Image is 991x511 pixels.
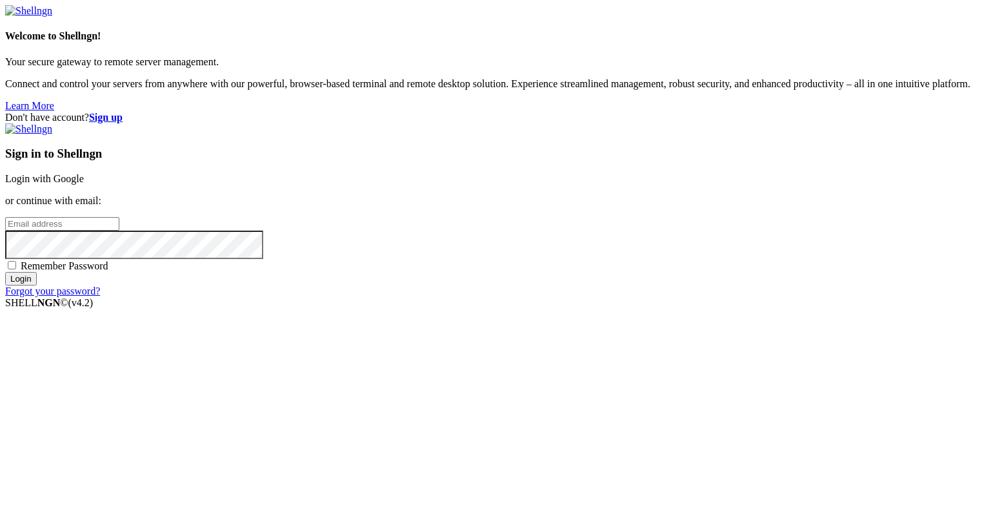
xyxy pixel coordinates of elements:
[8,261,16,269] input: Remember Password
[5,78,986,90] p: Connect and control your servers from anywhere with our powerful, browser-based terminal and remo...
[89,112,123,123] a: Sign up
[37,297,61,308] b: NGN
[5,56,986,68] p: Your secure gateway to remote server management.
[5,123,52,135] img: Shellngn
[5,30,986,42] h4: Welcome to Shellngn!
[5,5,52,17] img: Shellngn
[5,286,100,297] a: Forgot your password?
[5,112,986,123] div: Don't have account?
[5,147,986,161] h3: Sign in to Shellngn
[5,297,93,308] span: SHELL ©
[5,173,84,184] a: Login with Google
[5,272,37,286] input: Login
[21,260,108,271] span: Remember Password
[68,297,94,308] span: 4.2.0
[5,100,54,111] a: Learn More
[5,217,119,231] input: Email address
[5,195,986,207] p: or continue with email:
